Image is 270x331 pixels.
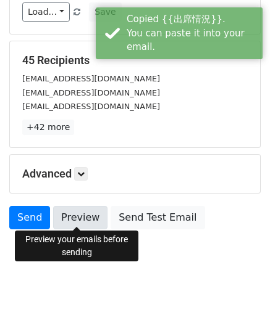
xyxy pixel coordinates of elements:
[22,54,248,67] h5: 45 Recipients
[22,167,248,181] h5: Advanced
[89,2,121,22] button: Save
[53,206,108,229] a: Preview
[127,12,258,54] div: Copied {{出席情況}}. You can paste it into your email.
[208,272,270,331] div: 聊天小工具
[9,206,50,229] a: Send
[208,272,270,331] iframe: Chat Widget
[22,120,74,135] a: +42 more
[111,206,205,229] a: Send Test Email
[22,88,160,97] small: [EMAIL_ADDRESS][DOMAIN_NAME]
[22,74,160,83] small: [EMAIL_ADDRESS][DOMAIN_NAME]
[15,231,138,261] div: Preview your emails before sending
[22,2,70,22] a: Load...
[22,102,160,111] small: [EMAIL_ADDRESS][DOMAIN_NAME]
